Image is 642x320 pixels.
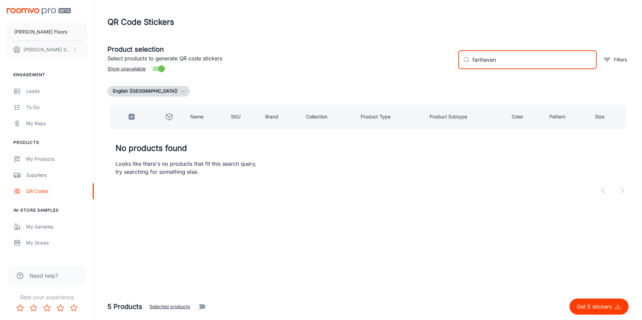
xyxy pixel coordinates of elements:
[602,54,629,65] button: filter
[26,88,87,95] div: Leads
[26,171,87,179] div: Suppliers
[185,105,226,129] th: Name
[7,23,87,41] button: [PERSON_NAME] Floors
[26,104,87,111] div: To-do
[26,223,87,230] div: My Samples
[301,105,355,129] th: Collection
[614,56,627,63] p: Filters
[14,28,67,36] p: [PERSON_NAME] Floors
[107,86,190,97] button: English ([GEOGRAPHIC_DATA])
[7,41,87,58] button: [PERSON_NAME] Small
[26,155,87,163] div: My Products
[107,54,453,62] p: Select products to generate QR code stickers
[107,16,174,28] h1: QR Code Stickers
[26,188,87,195] div: QR Codes
[424,105,506,129] th: Product Subtype
[107,65,146,72] span: Show unavailable
[260,105,301,129] th: Brand
[226,105,260,129] th: SKU
[107,44,453,54] h5: Product selection
[590,105,629,129] th: Size
[506,105,544,129] th: Color
[544,105,590,129] th: Pattern
[472,50,597,69] input: Search by SKU, brand, collection...
[7,8,71,15] img: Roomvo PRO Beta
[26,120,87,127] div: My Reps
[116,160,263,176] p: Looks like there's no products that fit this search query, try searching for something else.
[116,142,621,154] h4: No products found
[355,105,424,129] th: Product Type
[24,46,71,53] p: [PERSON_NAME] Small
